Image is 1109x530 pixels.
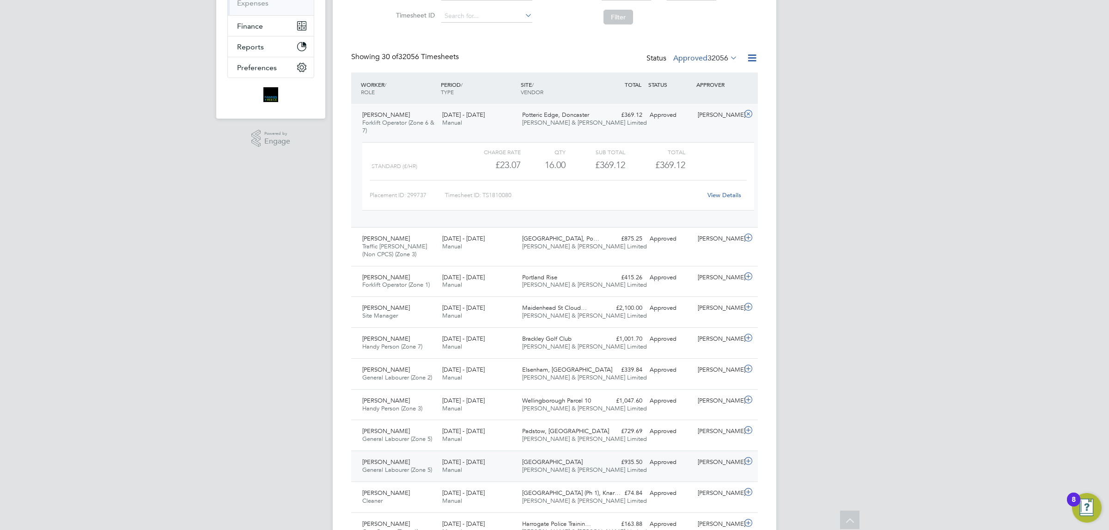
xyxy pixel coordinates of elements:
input: Search for... [441,10,532,23]
div: Charge rate [461,146,521,157]
span: Standard (£/HR) [372,163,417,169]
div: APPROVER [694,76,742,93]
div: Approved [646,231,694,247]
div: [PERSON_NAME] [694,231,742,247]
div: WORKER [359,76,439,100]
span: ROLE [361,88,375,96]
span: [PERSON_NAME] [362,335,410,343]
div: [PERSON_NAME] [694,331,742,347]
div: SITE [518,76,598,100]
span: VENDOR [521,88,543,96]
button: Preferences [228,57,314,78]
button: Reports [228,36,314,57]
span: Portland Rise [522,273,557,281]
div: £369.12 [598,108,646,123]
span: [PERSON_NAME] [362,304,410,312]
a: Powered byEngage [251,130,291,147]
span: Finance [237,22,263,30]
span: [GEOGRAPHIC_DATA] [522,458,583,466]
div: Total [625,146,685,157]
a: Go to home page [227,87,314,102]
span: [PERSON_NAME] & [PERSON_NAME] Limited [522,497,647,505]
span: Cleaner [362,497,383,505]
div: [PERSON_NAME] [694,108,742,123]
span: [DATE] - [DATE] [442,235,485,242]
div: PERIOD [439,76,518,100]
div: [PERSON_NAME] [694,362,742,378]
span: 30 of [382,52,398,61]
span: 32056 [707,54,728,63]
img: bromak-logo-retina.png [263,87,278,102]
span: [DATE] - [DATE] [442,489,485,497]
span: [DATE] - [DATE] [442,273,485,281]
span: [PERSON_NAME] & [PERSON_NAME] Limited [522,404,647,412]
span: Harrogate Police Trainin… [522,520,591,528]
span: [PERSON_NAME] & [PERSON_NAME] Limited [522,435,647,443]
div: [PERSON_NAME] [694,424,742,439]
span: Manual [442,242,462,250]
span: [DATE] - [DATE] [442,111,485,119]
div: Sub Total [566,146,625,157]
span: [PERSON_NAME] [362,458,410,466]
span: Potteric Edge, Doncaster [522,111,589,119]
div: [PERSON_NAME] [694,301,742,316]
span: Elsenham, [GEOGRAPHIC_DATA] [522,366,612,373]
span: [DATE] - [DATE] [442,304,485,312]
span: Wellingborough Parcel 10 [522,397,591,404]
span: 32056 Timesheets [382,52,459,61]
div: [PERSON_NAME] [694,393,742,409]
span: [GEOGRAPHIC_DATA] (Ph 1), Knar… [522,489,621,497]
div: £729.69 [598,424,646,439]
div: STATUS [646,76,694,93]
span: [PERSON_NAME] & [PERSON_NAME] Limited [522,281,647,289]
label: Approved [673,54,737,63]
div: Approved [646,108,694,123]
span: Manual [442,466,462,474]
span: Manual [442,404,462,412]
div: Approved [646,455,694,470]
div: Placement ID: 299737 [370,188,445,203]
span: [PERSON_NAME] [362,366,410,373]
span: Maidenhead St Cloud… [522,304,587,312]
div: Approved [646,486,694,501]
span: [DATE] - [DATE] [442,335,485,343]
span: Padstow, [GEOGRAPHIC_DATA] [522,427,609,435]
span: [PERSON_NAME] [362,111,410,119]
div: Status [646,52,739,65]
div: £74.84 [598,486,646,501]
span: [PERSON_NAME] [362,235,410,242]
div: £369.12 [566,157,625,173]
span: / [384,81,386,88]
span: Traffic [PERSON_NAME] (Non CPCS) (Zone 3) [362,242,427,258]
div: Approved [646,331,694,347]
label: Timesheet ID [393,11,435,19]
span: [DATE] - [DATE] [442,427,485,435]
span: General Labourer (Zone 5) [362,435,432,443]
span: Forklift Operator (Zone 1) [362,281,430,289]
div: £415.26 [598,270,646,285]
div: [PERSON_NAME] [694,270,742,285]
span: [GEOGRAPHIC_DATA], Po… [522,235,599,242]
div: Approved [646,301,694,316]
div: QTY [521,146,566,157]
button: Open Resource Center, 8 new notifications [1072,493,1102,523]
span: [PERSON_NAME] [362,273,410,281]
span: Manual [442,119,462,126]
div: £1,001.70 [598,331,646,347]
div: Approved [646,270,694,285]
span: Preferences [237,63,277,72]
span: TOTAL [625,81,641,88]
span: [PERSON_NAME] [362,397,410,404]
div: Timesheet ID: TS1810080 [445,188,701,203]
span: [DATE] - [DATE] [442,397,485,404]
span: Powered by [264,130,290,138]
span: / [532,81,534,88]
span: Manual [442,343,462,350]
span: [PERSON_NAME] & [PERSON_NAME] Limited [522,343,647,350]
div: 8 [1072,500,1076,512]
span: General Labourer (Zone 2) [362,373,432,381]
span: [PERSON_NAME] & [PERSON_NAME] Limited [522,373,647,381]
span: / [461,81,463,88]
span: [DATE] - [DATE] [442,366,485,373]
span: General Labourer (Zone 5) [362,466,432,474]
